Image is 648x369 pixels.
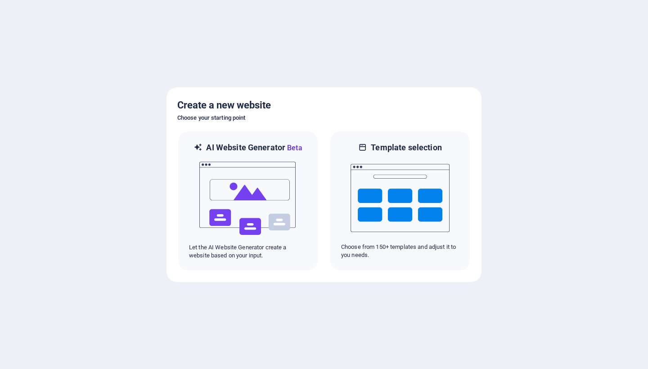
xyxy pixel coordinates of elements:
span: Beta [285,144,302,152]
div: AI Website GeneratorBetaaiLet the AI Website Generator create a website based on your input. [177,130,319,271]
div: Template selectionChoose from 150+ templates and adjust it to you needs. [329,130,471,271]
h6: Choose your starting point [177,112,471,123]
h6: Template selection [371,142,441,153]
p: Let the AI Website Generator create a website based on your input. [189,243,307,260]
p: Choose from 150+ templates and adjust it to you needs. [341,243,459,259]
h5: Create a new website [177,98,471,112]
h6: AI Website Generator [206,142,302,153]
img: ai [198,153,297,243]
